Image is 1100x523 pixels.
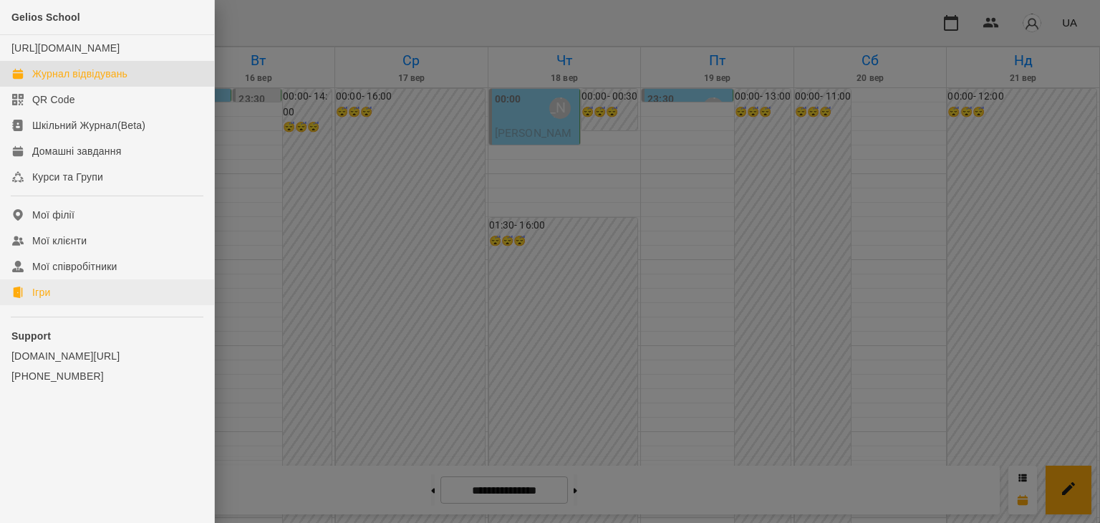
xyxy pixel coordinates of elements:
div: Мої філії [32,208,74,222]
div: Ігри [32,285,50,299]
div: Журнал відвідувань [32,67,127,81]
a: [DOMAIN_NAME][URL] [11,349,203,363]
span: Gelios School [11,11,80,23]
div: QR Code [32,92,75,107]
div: Мої клієнти [32,234,87,248]
a: [PHONE_NUMBER] [11,369,203,383]
div: Домашні завдання [32,144,121,158]
a: [URL][DOMAIN_NAME] [11,42,120,54]
p: Support [11,329,203,343]
div: Мої співробітники [32,259,117,274]
div: Курси та Групи [32,170,103,184]
div: Шкільний Журнал(Beta) [32,118,145,133]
